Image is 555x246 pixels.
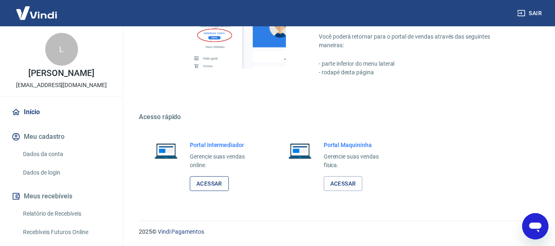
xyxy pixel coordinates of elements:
[20,224,113,241] a: Recebíveis Futuros Online
[28,69,94,78] p: [PERSON_NAME]
[10,103,113,121] a: Início
[516,6,545,21] button: Sair
[158,228,204,235] a: Vindi Pagamentos
[20,146,113,163] a: Dados da conta
[324,141,392,149] h6: Portal Maquininha
[324,176,363,191] a: Acessar
[20,164,113,181] a: Dados de login
[149,141,183,161] img: Imagem de um notebook aberto
[139,228,535,236] p: 2025 ©
[16,81,107,90] p: [EMAIL_ADDRESS][DOMAIN_NAME]
[319,60,516,68] p: - parte inferior do menu lateral
[283,141,317,161] img: Imagem de um notebook aberto
[45,33,78,66] div: L
[319,68,516,77] p: - rodapé desta página
[139,113,535,121] h5: Acesso rápido
[319,32,516,50] p: Você poderá retornar para o portal de vendas através das seguintes maneiras:
[20,205,113,222] a: Relatório de Recebíveis
[10,187,113,205] button: Meus recebíveis
[190,176,229,191] a: Acessar
[522,213,548,239] iframe: Botão para abrir a janela de mensagens
[10,0,63,25] img: Vindi
[324,152,392,170] p: Gerencie suas vendas física.
[190,141,258,149] h6: Portal Intermediador
[190,152,258,170] p: Gerencie suas vendas online.
[10,128,113,146] button: Meu cadastro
